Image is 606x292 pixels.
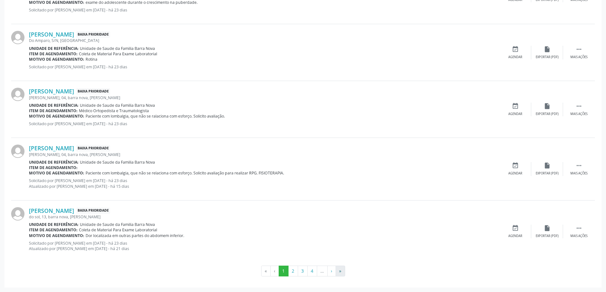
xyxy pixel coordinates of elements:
[570,112,588,116] div: Mais ações
[29,165,78,170] b: Item de agendamento:
[570,234,588,238] div: Mais ações
[76,31,110,38] span: Baixa Prioridade
[29,178,499,189] p: Solicitado por [PERSON_NAME] em [DATE] - há 23 dias Atualizado por [PERSON_NAME] em [DATE] - há 1...
[11,266,595,276] ul: Pagination
[536,171,559,176] div: Exportar (PDF)
[29,64,499,70] p: Solicitado por [PERSON_NAME] em [DATE] - há 23 dias
[536,112,559,116] div: Exportar (PDF)
[288,266,298,276] button: Go to page 2
[327,266,336,276] button: Go to next page
[76,145,110,152] span: Baixa Prioridade
[575,46,582,53] i: 
[307,266,317,276] button: Go to page 4
[11,88,24,101] img: img
[79,108,149,113] span: Médico Ortopedista e Traumatologista
[86,57,97,62] span: Rotina
[86,113,225,119] span: Paciente com lombalgia, que não se ralaciona com esforço. Solicito avaliação.
[544,46,551,53] i: insert_drive_file
[536,234,559,238] div: Exportar (PDF)
[508,55,522,59] div: Agendar
[29,227,78,233] b: Item de agendamento:
[11,207,24,221] img: img
[29,207,74,214] a: [PERSON_NAME]
[279,266,289,276] button: Go to page 1
[536,55,559,59] div: Exportar (PDF)
[508,112,522,116] div: Agendar
[336,266,345,276] button: Go to last page
[570,171,588,176] div: Mais ações
[29,113,84,119] b: Motivo de agendamento:
[544,225,551,232] i: insert_drive_file
[11,31,24,44] img: img
[76,207,110,214] span: Baixa Prioridade
[29,121,499,126] p: Solicitado por [PERSON_NAME] em [DATE] - há 23 dias
[11,145,24,158] img: img
[570,55,588,59] div: Mais ações
[544,162,551,169] i: insert_drive_file
[29,7,499,13] p: Solicitado por [PERSON_NAME] em [DATE] - há 23 dias
[29,38,499,43] div: Do Amparo, S/N, [GEOGRAPHIC_DATA]
[512,46,519,53] i: event_available
[29,214,499,220] div: do sol, 13, barra nova, [PERSON_NAME]
[80,160,155,165] span: Unidade de Saude da Familia Barra Nova
[29,241,499,251] p: Solicitado por [PERSON_NAME] em [DATE] - há 23 dias Atualizado por [PERSON_NAME] em [DATE] - há 2...
[80,222,155,227] span: Unidade de Saude da Familia Barra Nova
[29,145,74,152] a: [PERSON_NAME]
[29,160,79,165] b: Unidade de referência:
[298,266,308,276] button: Go to page 3
[29,51,78,57] b: Item de agendamento:
[80,103,155,108] span: Unidade de Saude da Familia Barra Nova
[544,103,551,110] i: insert_drive_file
[575,225,582,232] i: 
[86,233,184,238] span: Dor localizada em outras partes do abdomem inferior.
[76,88,110,95] span: Baixa Prioridade
[29,95,499,100] div: [PERSON_NAME], 04, barra nova, [PERSON_NAME]
[29,152,499,157] div: [PERSON_NAME], 04, barra nova, [PERSON_NAME]
[29,222,79,227] b: Unidade de referência:
[29,103,79,108] b: Unidade de referência:
[29,57,84,62] b: Motivo de agendamento:
[29,88,74,95] a: [PERSON_NAME]
[29,46,79,51] b: Unidade de referência:
[508,171,522,176] div: Agendar
[79,51,157,57] span: Coleta de Material Para Exame Laboratorial
[29,31,74,38] a: [PERSON_NAME]
[512,103,519,110] i: event_available
[80,46,155,51] span: Unidade de Saude da Familia Barra Nova
[79,227,157,233] span: Coleta de Material Para Exame Laboratorial
[29,170,84,176] b: Motivo de agendamento:
[575,103,582,110] i: 
[512,162,519,169] i: event_available
[512,225,519,232] i: event_available
[575,162,582,169] i: 
[29,233,84,238] b: Motivo de agendamento:
[86,170,284,176] span: Paciente com lombalgia, que não se relaciona com esforço. Solicito avaliação para realizar RPG. F...
[29,108,78,113] b: Item de agendamento:
[508,234,522,238] div: Agendar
